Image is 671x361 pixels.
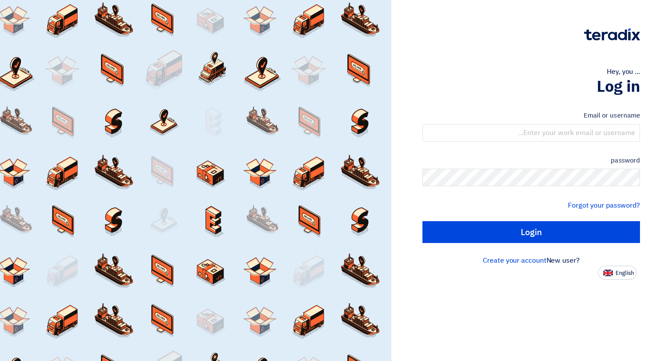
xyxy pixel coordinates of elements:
[598,266,636,280] button: English
[603,270,613,276] img: en-US.png
[568,200,640,211] a: Forgot your password?
[422,221,640,243] input: Login
[483,255,546,266] a: Create your account
[607,66,640,77] font: Hey, you ...
[616,269,634,277] font: English
[584,28,640,41] img: Teradix logo
[584,111,640,120] font: Email or username
[611,156,640,165] font: password
[597,75,640,98] font: Log in
[546,255,580,266] font: New user?
[422,124,640,142] input: Enter your work email or username...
